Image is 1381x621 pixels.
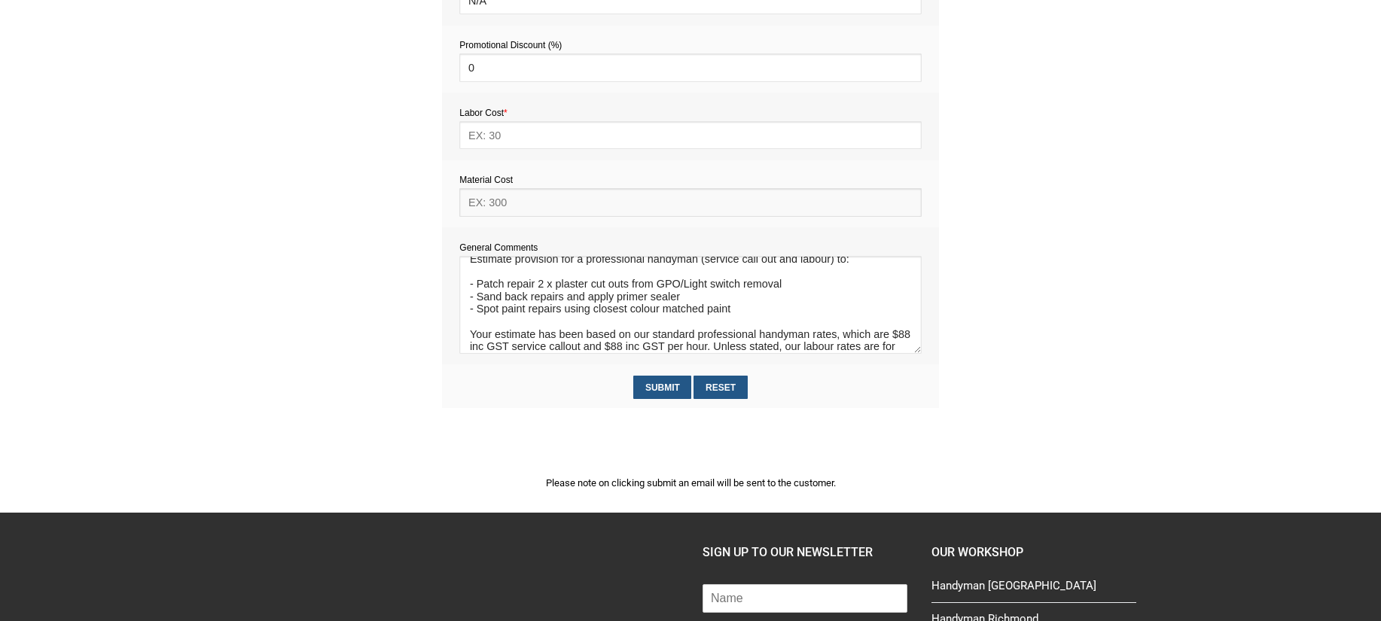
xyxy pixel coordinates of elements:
a: Handyman [GEOGRAPHIC_DATA] [931,577,1136,602]
h4: SIGN UP TO OUR NEWSLETTER [703,543,907,562]
input: Name [703,584,907,613]
input: Reset [694,376,747,399]
input: Submit [633,376,691,399]
span: Labor Cost [459,108,507,118]
p: Please note on clicking submit an email will be sent to the customer. [442,475,939,491]
span: General Comments [459,242,538,253]
span: Material Cost [459,175,513,185]
input: EX: 30 [459,121,921,149]
span: Promotional Discount (%) [459,40,562,50]
input: EX: 300 [459,188,921,216]
h4: Our Workshop [931,543,1136,562]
